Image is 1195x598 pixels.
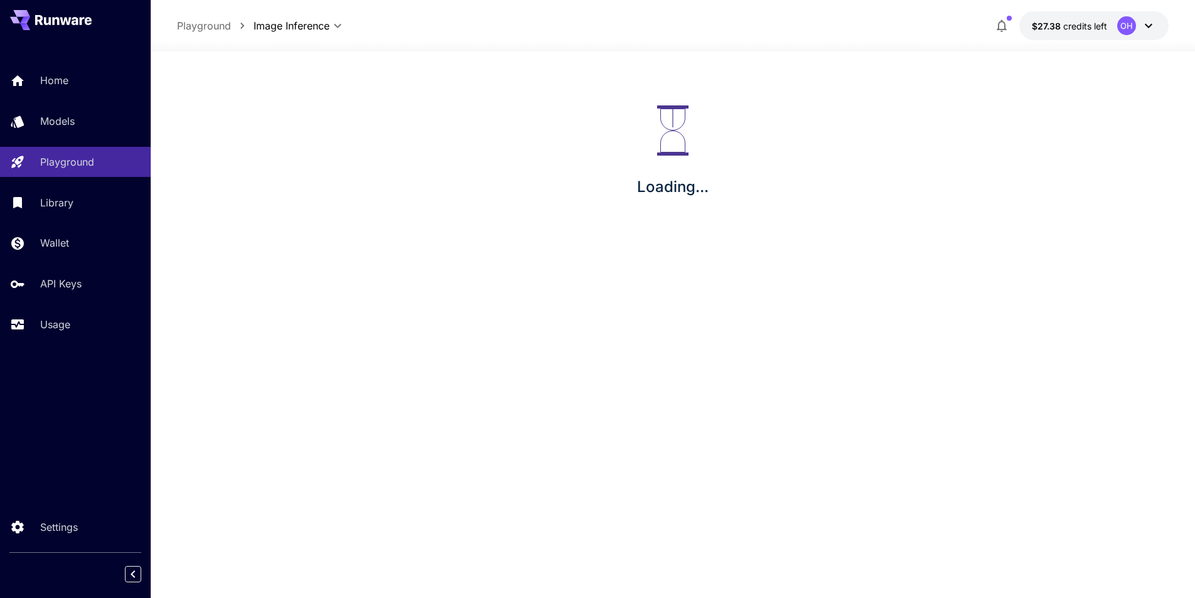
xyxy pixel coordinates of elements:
div: Collapse sidebar [134,563,151,585]
span: $27.38 [1032,21,1063,31]
nav: breadcrumb [177,18,254,33]
p: Loading... [637,176,709,198]
p: Wallet [40,235,69,250]
p: Playground [40,154,94,169]
button: Collapse sidebar [125,566,141,582]
p: API Keys [40,276,82,291]
a: Playground [177,18,231,33]
p: Models [40,114,75,129]
span: credits left [1063,21,1107,31]
span: Image Inference [254,18,330,33]
button: $27.37625OH [1019,11,1169,40]
div: $27.37625 [1032,19,1107,33]
p: Usage [40,317,70,332]
div: OH [1117,16,1136,35]
p: Library [40,195,73,210]
p: Home [40,73,68,88]
p: Settings [40,520,78,535]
